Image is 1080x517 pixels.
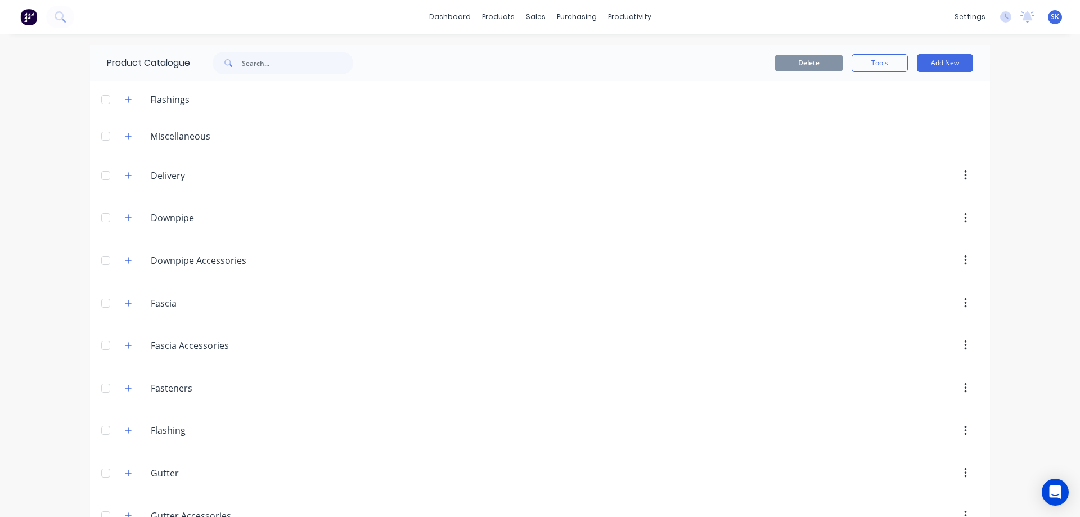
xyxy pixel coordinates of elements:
div: sales [520,8,551,25]
div: Open Intercom Messenger [1042,479,1069,506]
button: Delete [775,55,843,71]
input: Enter category name [151,466,284,480]
div: Product Catalogue [90,45,190,81]
input: Enter category name [151,339,284,352]
input: Enter category name [151,254,284,267]
div: productivity [602,8,657,25]
div: purchasing [551,8,602,25]
input: Enter category name [151,296,284,310]
input: Enter category name [151,424,284,437]
img: Factory [20,8,37,25]
span: SK [1051,12,1059,22]
button: Add New [917,54,973,72]
input: Enter category name [151,211,284,224]
div: settings [949,8,991,25]
input: Search... [242,52,353,74]
input: Enter category name [151,381,284,395]
input: Enter category name [151,169,284,182]
div: Flashings [141,93,199,106]
a: dashboard [424,8,476,25]
div: products [476,8,520,25]
div: Miscellaneous [141,129,219,143]
button: Tools [852,54,908,72]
